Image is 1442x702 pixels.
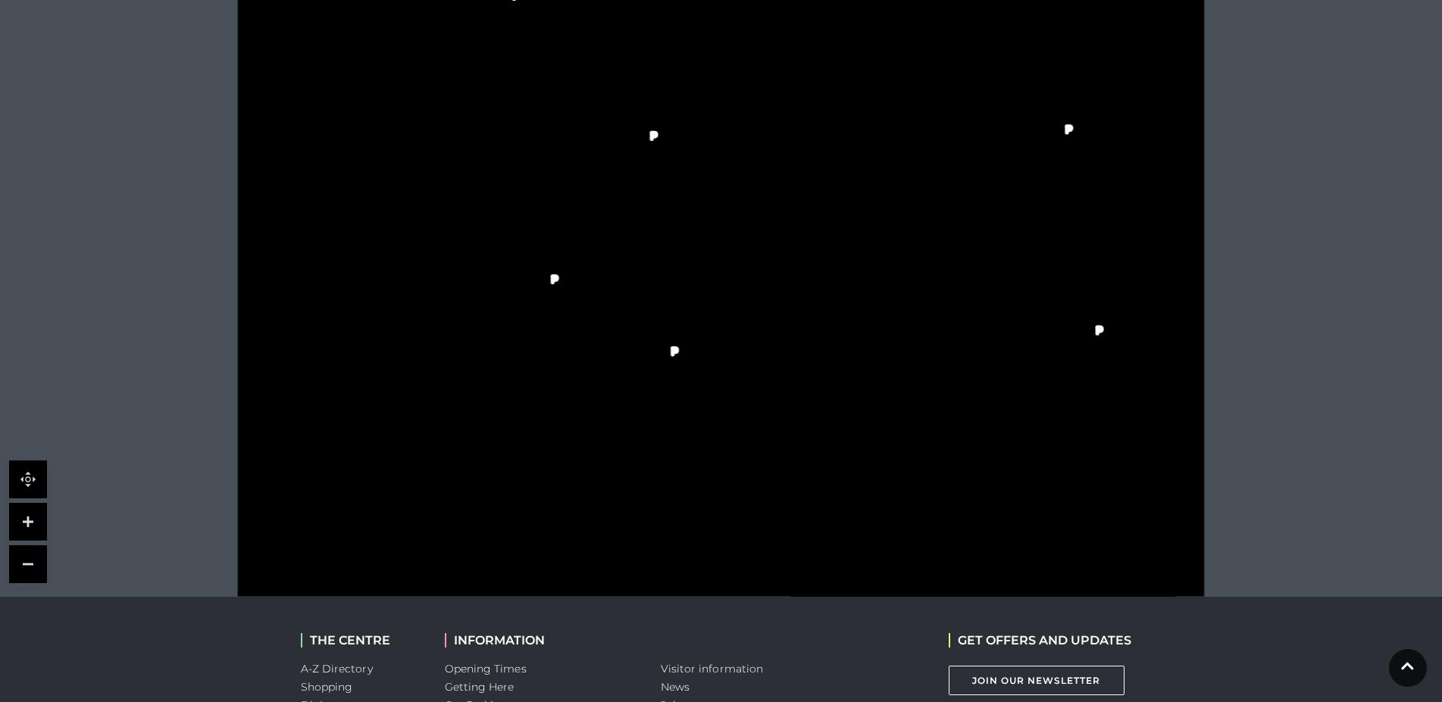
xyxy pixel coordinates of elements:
[661,662,764,675] a: Visitor information
[301,662,373,675] a: A-Z Directory
[445,633,638,647] h2: INFORMATION
[949,666,1125,695] a: Join Our Newsletter
[445,662,527,675] a: Opening Times
[661,680,690,694] a: News
[949,633,1131,647] h2: GET OFFERS AND UPDATES
[445,680,515,694] a: Getting Here
[301,633,422,647] h2: THE CENTRE
[301,680,353,694] a: Shopping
